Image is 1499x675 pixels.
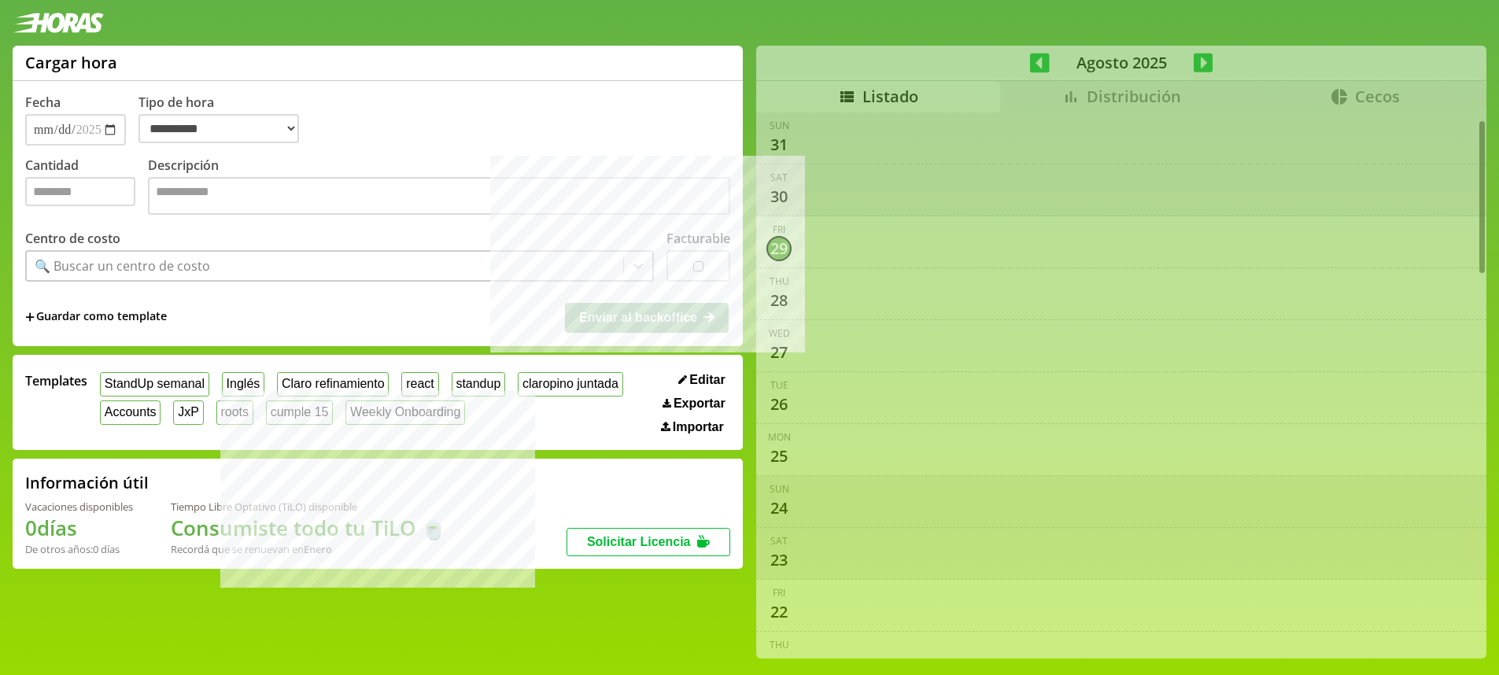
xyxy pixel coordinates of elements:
[25,500,133,514] div: Vacaciones disponibles
[304,542,332,556] b: Enero
[35,257,210,275] div: 🔍 Buscar un centro de costo
[25,542,133,556] div: De otros años: 0 días
[25,52,117,73] h1: Cargar hora
[138,114,299,143] select: Tipo de hora
[689,373,725,387] span: Editar
[171,542,446,556] div: Recordá que se renuevan en
[518,372,622,397] button: claropino juntada
[401,372,438,397] button: react
[171,500,446,514] div: Tiempo Libre Optativo (TiLO) disponible
[222,372,264,397] button: Inglés
[100,400,161,425] button: Accounts
[666,230,730,247] label: Facturable
[25,514,133,542] h1: 0 días
[25,308,35,326] span: +
[25,372,87,389] span: Templates
[148,157,730,219] label: Descripción
[173,400,203,425] button: JxP
[567,528,730,556] button: Solicitar Licencia
[25,94,61,111] label: Fecha
[148,177,730,215] textarea: Descripción
[674,372,730,388] button: Editar
[658,396,730,411] button: Exportar
[25,177,135,206] input: Cantidad
[25,472,149,493] h2: Información útil
[345,400,465,425] button: Weekly Onboarding
[266,400,333,425] button: cumple 15
[25,157,148,219] label: Cantidad
[138,94,312,146] label: Tipo de hora
[216,400,253,425] button: roots
[673,420,724,434] span: Importar
[25,230,120,247] label: Centro de costo
[100,372,209,397] button: StandUp semanal
[674,397,726,411] span: Exportar
[452,372,506,397] button: standup
[13,13,104,33] img: logotipo
[587,535,691,548] span: Solicitar Licencia
[171,514,446,542] h1: Consumiste todo tu TiLO 🍵
[277,372,389,397] button: Claro refinamiento
[25,308,167,326] span: +Guardar como template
